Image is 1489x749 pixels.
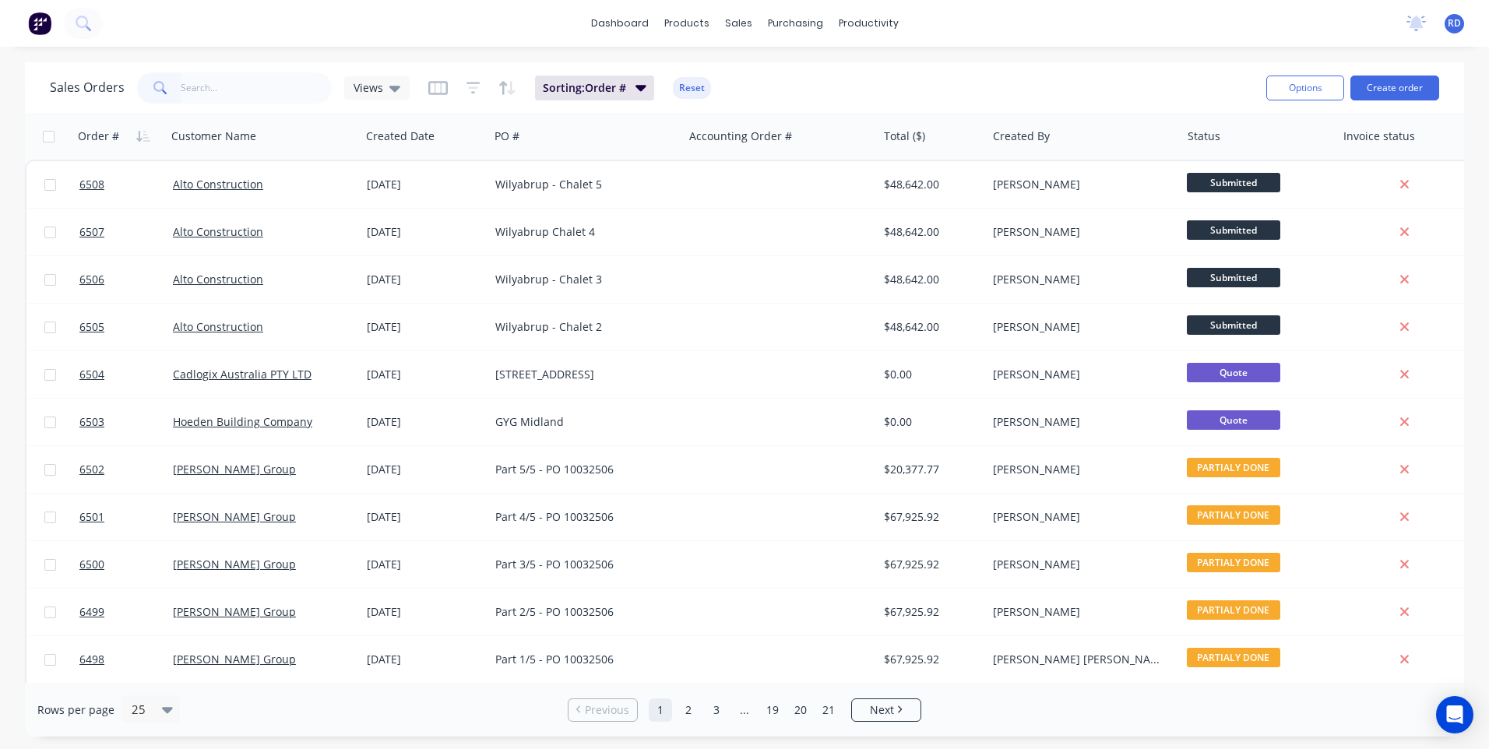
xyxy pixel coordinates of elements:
[733,698,756,722] a: Jump forward
[1187,315,1280,335] span: Submitted
[884,462,975,477] div: $20,377.77
[993,652,1166,667] div: [PERSON_NAME] [PERSON_NAME]
[884,128,925,144] div: Total ($)
[173,652,296,666] a: [PERSON_NAME] Group
[367,604,483,620] div: [DATE]
[495,462,668,477] div: Part 5/5 - PO 10032506
[1187,648,1280,667] span: PARTIALY DONE
[79,589,173,635] a: 6499
[367,367,483,382] div: [DATE]
[173,462,296,476] a: [PERSON_NAME] Group
[495,414,668,430] div: GYG Midland
[79,272,104,287] span: 6506
[173,367,312,382] a: Cadlogix Australia PTY LTD
[568,702,637,718] a: Previous page
[993,177,1166,192] div: [PERSON_NAME]
[561,698,928,722] ul: Pagination
[884,177,975,192] div: $48,642.00
[884,367,975,382] div: $0.00
[495,367,668,382] div: [STREET_ADDRESS]
[173,272,263,287] a: Alto Construction
[1187,505,1280,525] span: PARTIALY DONE
[1187,410,1280,430] span: Quote
[993,509,1166,525] div: [PERSON_NAME]
[354,79,383,96] span: Views
[1187,600,1280,620] span: PARTIALY DONE
[171,128,256,144] div: Customer Name
[673,77,711,99] button: Reset
[495,509,668,525] div: Part 4/5 - PO 10032506
[705,698,728,722] a: Page 3
[993,224,1166,240] div: [PERSON_NAME]
[495,128,519,144] div: PO #
[367,462,483,477] div: [DATE]
[37,702,114,718] span: Rows per page
[79,494,173,540] a: 6501
[993,128,1050,144] div: Created By
[1187,458,1280,477] span: PARTIALY DONE
[870,702,894,718] span: Next
[1187,553,1280,572] span: PARTIALY DONE
[79,209,173,255] a: 6507
[884,509,975,525] div: $67,925.92
[495,177,668,192] div: Wilyabrup - Chalet 5
[173,177,263,192] a: Alto Construction
[79,636,173,683] a: 6498
[79,446,173,493] a: 6502
[79,414,104,430] span: 6503
[884,652,975,667] div: $67,925.92
[993,557,1166,572] div: [PERSON_NAME]
[79,367,104,382] span: 6504
[79,509,104,525] span: 6501
[50,80,125,95] h1: Sales Orders
[79,399,173,445] a: 6503
[367,272,483,287] div: [DATE]
[28,12,51,35] img: Factory
[79,462,104,477] span: 6502
[993,462,1166,477] div: [PERSON_NAME]
[543,80,626,96] span: Sorting: Order #
[79,256,173,303] a: 6506
[367,319,483,335] div: [DATE]
[495,319,668,335] div: Wilyabrup - Chalet 2
[495,272,668,287] div: Wilyabrup - Chalet 3
[1436,696,1473,733] div: Open Intercom Messenger
[173,319,263,334] a: Alto Construction
[884,224,975,240] div: $48,642.00
[585,702,629,718] span: Previous
[79,224,104,240] span: 6507
[649,698,672,722] a: Page 1 is your current page
[884,557,975,572] div: $67,925.92
[366,128,435,144] div: Created Date
[993,414,1166,430] div: [PERSON_NAME]
[993,367,1166,382] div: [PERSON_NAME]
[173,604,296,619] a: [PERSON_NAME] Group
[884,272,975,287] div: $48,642.00
[367,557,483,572] div: [DATE]
[173,414,312,429] a: Hoeden Building Company
[717,12,760,35] div: sales
[495,652,668,667] div: Part 1/5 - PO 10032506
[884,414,975,430] div: $0.00
[1187,173,1280,192] span: Submitted
[817,698,840,722] a: Page 21
[993,604,1166,620] div: [PERSON_NAME]
[367,177,483,192] div: [DATE]
[79,161,173,208] a: 6508
[1343,128,1415,144] div: Invoice status
[79,177,104,192] span: 6508
[79,319,104,335] span: 6505
[1266,76,1344,100] button: Options
[884,604,975,620] div: $67,925.92
[79,604,104,620] span: 6499
[852,702,921,718] a: Next page
[1187,220,1280,240] span: Submitted
[79,351,173,398] a: 6504
[583,12,656,35] a: dashboard
[1187,363,1280,382] span: Quote
[367,224,483,240] div: [DATE]
[760,12,831,35] div: purchasing
[1448,16,1461,30] span: RD
[1350,76,1439,100] button: Create order
[1188,128,1220,144] div: Status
